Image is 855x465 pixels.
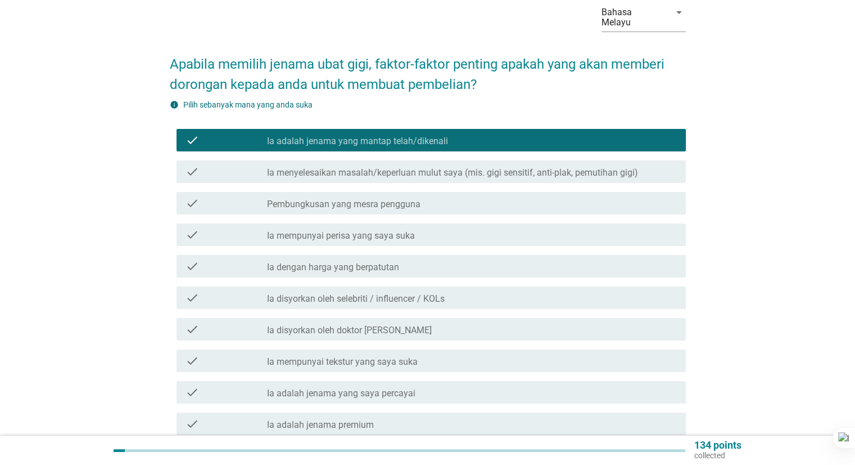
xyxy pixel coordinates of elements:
[186,417,199,431] i: check
[694,450,741,460] p: collected
[183,100,313,109] label: Pilih sebanyak mana yang anda suka
[267,419,374,431] label: Ia adalah jenama premium
[267,388,415,399] label: Ia adalah jenama yang saya percayai
[267,356,418,368] label: Ia mempunyai tekstur yang saya suka
[267,325,432,336] label: Ia disyorkan oleh doktor [PERSON_NAME]
[186,228,199,242] i: check
[267,230,415,242] label: Ia mempunyai perisa yang saya suka
[694,440,741,450] p: 134 points
[186,354,199,368] i: check
[267,293,445,305] label: Ia disyorkan oleh selebriti / influencer / KOLs
[186,260,199,273] i: check
[170,100,179,109] i: info
[186,133,199,147] i: check
[267,262,399,273] label: Ia dengan harga yang berpatutan
[267,136,448,147] label: Ia adalah jenama yang mantap telah/dikenali
[186,291,199,305] i: check
[672,6,686,19] i: arrow_drop_down
[186,196,199,210] i: check
[170,43,686,95] h2: Apabila memilih jenama ubat gigi, faktor-faktor penting apakah yang akan memberi dorongan kepada ...
[186,386,199,399] i: check
[267,199,420,210] label: Pembungkusan yang mesra pengguna
[267,167,638,178] label: Ia menyelesaikan masalah/keperluan mulut saya (mis. gigi sensitif, anti-plak, pemutihan gigi)
[186,323,199,336] i: check
[601,7,663,28] div: Bahasa Melayu
[186,165,199,178] i: check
